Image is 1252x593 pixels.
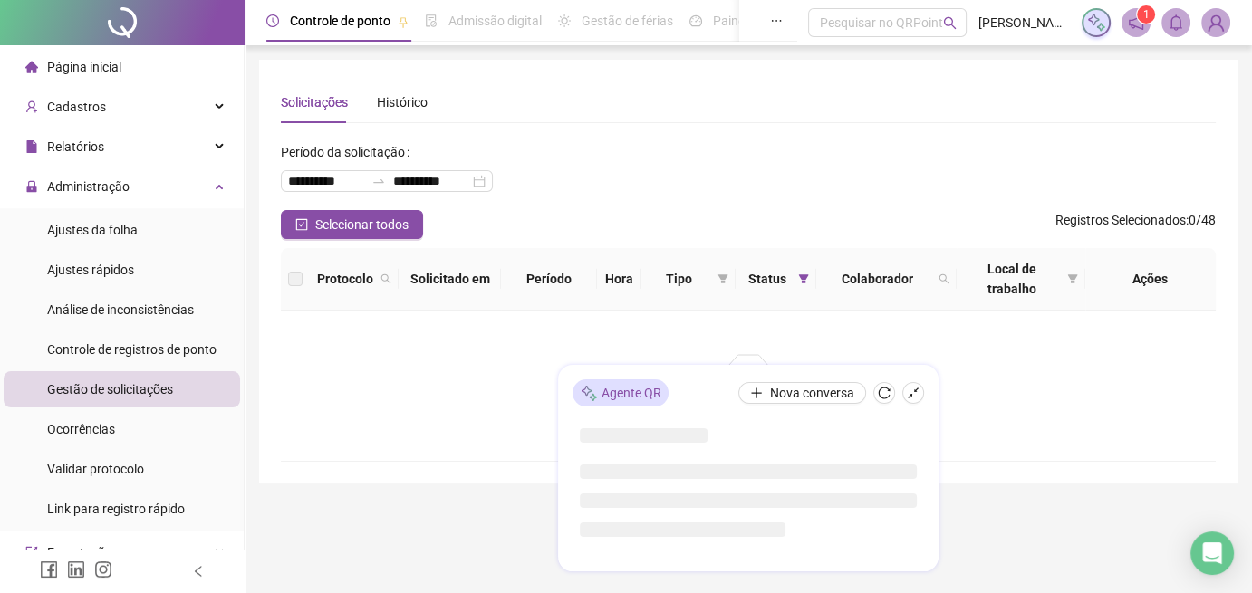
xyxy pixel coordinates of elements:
span: export [25,546,38,559]
th: Hora [597,248,641,311]
span: Cadastros [47,100,106,114]
span: check-square [295,218,308,231]
div: Open Intercom Messenger [1190,531,1234,575]
span: Controle de registros de ponto [47,342,217,357]
span: facebook [40,560,58,579]
span: filter [714,265,732,292]
span: search [380,273,391,284]
span: home [25,61,38,73]
span: Colaborador [823,269,931,289]
span: Validar protocolo [47,462,144,476]
span: Exportações [47,545,118,560]
span: Ajustes rápidos [47,263,134,277]
span: Tipo [649,269,711,289]
span: filter [798,273,809,284]
span: Status [743,269,791,289]
span: file [25,140,38,153]
div: Solicitações [281,92,348,112]
div: Ações [1093,269,1209,289]
span: Análise de inconsistências [47,302,194,317]
span: ellipsis [770,14,783,27]
span: Ocorrências [47,422,115,436]
sup: 1 [1137,5,1155,24]
span: dashboard [689,14,702,27]
span: [PERSON_NAME] treinamento [978,13,1071,33]
img: sparkle-icon.fc2bf0ac1784a2077858766a79e2daf3.svg [580,384,598,403]
span: : 0 / 48 [1055,210,1216,239]
span: Admissão digital [448,14,542,28]
span: reload [878,387,891,399]
span: search [935,265,953,292]
span: user-add [25,100,38,113]
span: notification [1128,14,1144,31]
span: Link para registro rápido [47,502,185,516]
span: 1 [1143,8,1150,21]
span: search [377,265,395,292]
span: file-done [425,14,438,27]
span: search [943,16,957,30]
th: Solicitado em [399,248,501,311]
span: to [371,174,386,188]
img: sparkle-icon.fc2bf0ac1784a2077858766a79e2daf3.svg [1086,13,1106,33]
span: clock-circle [266,14,279,27]
span: shrink [907,387,920,399]
span: filter [795,265,813,292]
span: search [939,273,949,284]
span: Protocolo [317,269,373,289]
span: Relatórios [47,139,104,154]
span: instagram [94,560,112,579]
span: Painel do DP [713,14,784,28]
span: Gestão de solicitações [47,382,173,397]
span: Administração [47,179,130,194]
span: bell [1168,14,1184,31]
span: Nova conversa [770,383,854,403]
label: Período da solicitação [281,138,417,167]
div: Histórico [377,92,428,112]
span: Controle de ponto [290,14,390,28]
span: sun [558,14,571,27]
img: 85833 [1202,9,1229,36]
th: Período [501,248,596,311]
span: Gestão de férias [582,14,673,28]
span: Ajustes da folha [47,223,138,237]
div: Agente QR [573,379,669,406]
div: Não há dados [303,397,1194,417]
span: Local de trabalho [964,259,1059,299]
span: Registros Selecionados [1055,213,1186,227]
span: plus [750,387,763,399]
span: linkedin [67,560,85,579]
span: pushpin [398,16,409,27]
span: swap-right [371,174,386,188]
button: Selecionar todos [281,210,423,239]
span: filter [1067,273,1078,284]
span: filter [1064,255,1082,302]
span: filter [717,273,728,284]
span: left [192,565,205,578]
span: lock [25,180,38,193]
span: Página inicial [47,60,121,74]
button: Nova conversa [738,382,866,404]
span: Selecionar todos [315,215,409,234]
